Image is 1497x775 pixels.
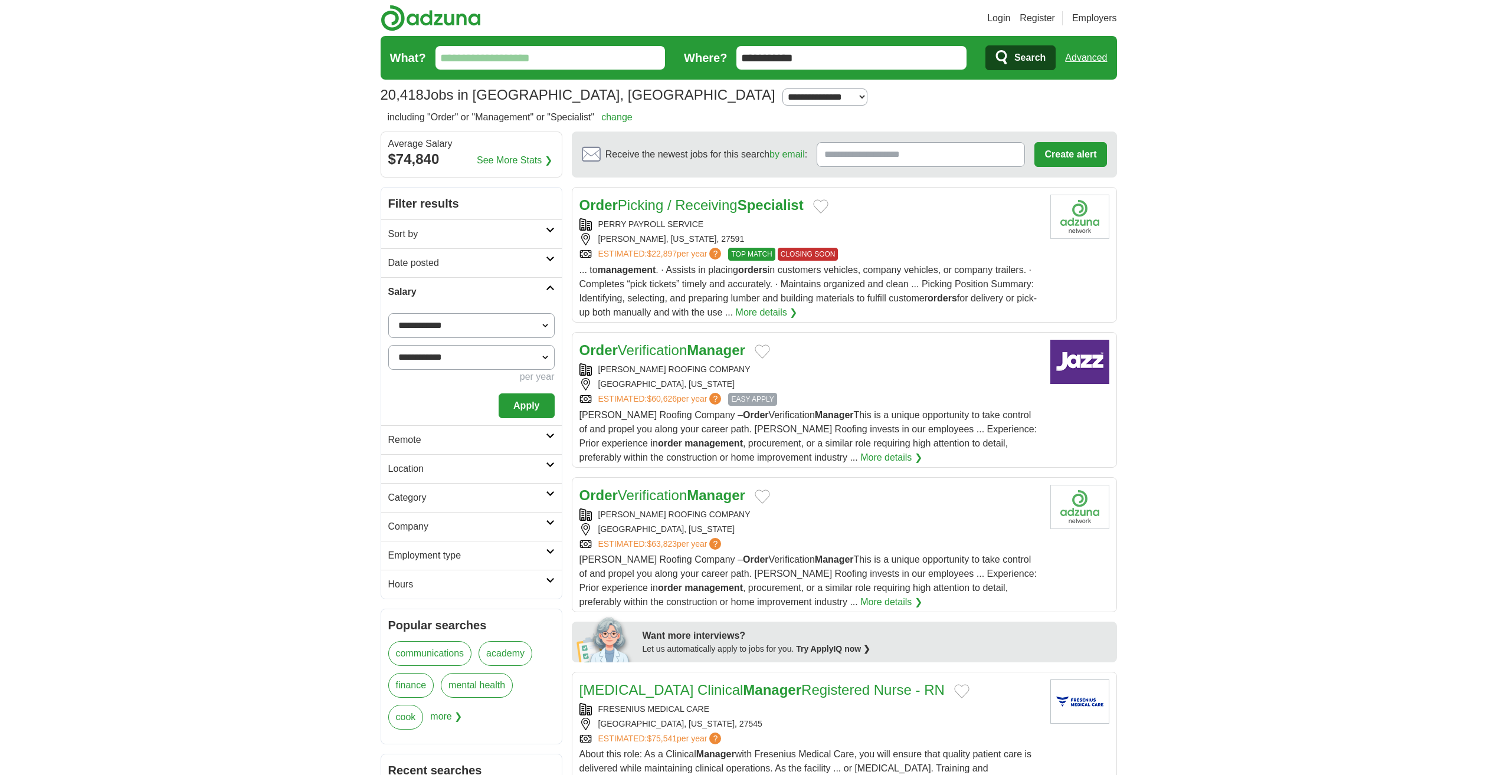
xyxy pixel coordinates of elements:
span: EASY APPLY [728,393,777,406]
strong: orders [738,265,768,275]
strong: management [598,265,656,275]
button: Search [985,45,1056,70]
a: Advanced [1065,46,1107,70]
button: Apply [499,393,554,418]
span: ... to . · Assists in placing in customers vehicles, company vehicles, or company trailers. · Com... [579,265,1037,317]
a: change [601,112,633,122]
a: ESTIMATED:$75,541per year? [598,733,724,745]
strong: management [684,583,743,593]
span: ? [709,538,721,550]
strong: Order [579,197,618,213]
a: finance [388,673,434,698]
h2: Popular searches [388,616,555,634]
a: communications [388,641,472,666]
strong: order [658,583,682,593]
strong: Order [743,410,769,420]
a: by email [769,149,805,159]
div: [PERSON_NAME] ROOFING COMPANY [579,508,1041,521]
button: Add to favorite jobs [755,490,770,504]
a: Employment type [381,541,562,570]
span: 20,418 [381,84,424,106]
div: Average Salary [388,139,555,149]
span: $63,823 [647,539,677,549]
label: What? [390,49,426,67]
span: Search [1014,46,1046,70]
img: Adzuna logo [381,5,481,31]
div: PERRY PAYROLL SERVICE [579,218,1041,231]
div: [GEOGRAPHIC_DATA], [US_STATE], 27545 [579,718,1041,730]
a: Sort by [381,219,562,248]
span: $22,897 [647,249,677,258]
span: TOP MATCH [728,248,775,261]
span: ? [709,248,721,260]
span: more ❯ [430,705,462,737]
a: More details ❯ [860,595,922,609]
div: per year [388,370,555,384]
div: Let us automatically apply to jobs for you. [643,643,1110,655]
strong: Manager [687,487,745,503]
div: [GEOGRAPHIC_DATA], [US_STATE] [579,378,1041,390]
a: Register [1020,11,1055,25]
a: Try ApplyIQ now ❯ [796,644,870,654]
div: [PERSON_NAME] ROOFING COMPANY [579,363,1041,376]
a: cook [388,705,424,730]
div: [GEOGRAPHIC_DATA], [US_STATE] [579,523,1041,536]
a: [MEDICAL_DATA] ClinicalManagerRegistered Nurse - RN [579,682,945,698]
div: $74,840 [388,149,555,170]
h1: Jobs in [GEOGRAPHIC_DATA], [GEOGRAPHIC_DATA] [381,87,775,103]
a: mental health [441,673,513,698]
strong: Manager [815,410,854,420]
a: OrderPicking / ReceivingSpecialist [579,197,804,213]
h2: including "Order" or "Management" or "Specialist" [388,110,633,124]
h2: Hours [388,577,546,592]
strong: Manager [687,342,745,358]
strong: Manager [815,554,854,564]
h2: Location [388,462,546,476]
a: OrderVerificationManager [579,342,745,358]
a: More details ❯ [860,451,922,465]
img: apply-iq-scientist.png [576,615,634,662]
a: academy [479,641,532,666]
h2: Sort by [388,227,546,241]
a: Remote [381,425,562,454]
h2: Filter results [381,188,562,219]
h2: Remote [388,433,546,447]
strong: Manager [743,682,801,698]
button: Add to favorite jobs [813,199,828,214]
a: Category [381,483,562,512]
a: More details ❯ [736,306,798,320]
span: Receive the newest jobs for this search : [605,147,807,162]
img: Company logo [1050,340,1109,384]
span: $75,541 [647,734,677,743]
strong: management [684,438,743,448]
strong: Order [579,342,618,358]
h2: Salary [388,285,546,299]
span: CLOSING SOON [778,248,838,261]
strong: Order [579,487,618,503]
a: OrderVerificationManager [579,487,745,503]
span: ? [709,393,721,405]
img: Company logo [1050,485,1109,529]
button: Add to favorite jobs [954,684,969,698]
a: Salary [381,277,562,306]
img: Fresenius Medical Care North America logo [1050,679,1109,724]
span: [PERSON_NAME] Roofing Company – Verification This is a unique opportunity to take control of and ... [579,554,1037,607]
a: Location [381,454,562,483]
a: Company [381,512,562,541]
div: [PERSON_NAME], [US_STATE], 27591 [579,233,1041,245]
strong: Specialist [738,197,804,213]
a: Employers [1072,11,1117,25]
button: Add to favorite jobs [755,344,770,359]
button: Create alert [1034,142,1106,167]
a: Hours [381,570,562,599]
strong: Order [743,554,769,564]
a: Login [987,11,1010,25]
a: Date posted [381,248,562,277]
div: Want more interviews? [643,629,1110,643]
a: See More Stats ❯ [477,153,552,168]
strong: Manager [696,749,735,759]
label: Where? [684,49,727,67]
h2: Date posted [388,256,546,270]
img: Company logo [1050,195,1109,239]
strong: orders [928,293,957,303]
